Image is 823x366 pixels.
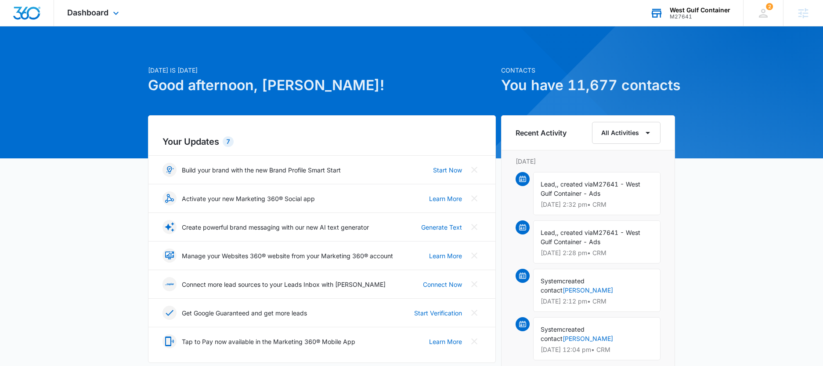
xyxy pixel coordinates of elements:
[541,229,557,236] span: Lead,
[433,165,462,175] a: Start Now
[557,229,593,236] span: , created via
[182,337,355,346] p: Tap to Pay now available in the Marketing 360® Mobile App
[670,7,730,14] div: account name
[429,194,462,203] a: Learn More
[541,277,585,294] span: created contact
[467,277,481,291] button: Close
[467,249,481,263] button: Close
[541,277,562,285] span: System
[182,251,393,260] p: Manage your Websites 360® website from your Marketing 360® account
[467,163,481,177] button: Close
[223,136,234,147] div: 7
[162,135,481,148] h2: Your Updates
[501,75,675,96] h1: You have 11,677 contacts
[182,280,386,289] p: Connect more lead sources to your Leads Inbox with [PERSON_NAME]
[766,3,773,10] div: notifications count
[182,194,315,203] p: Activate your new Marketing 360® Social app
[467,220,481,234] button: Close
[182,308,307,318] p: Get Google Guaranteed and get more leads
[467,306,481,320] button: Close
[429,337,462,346] a: Learn More
[541,201,653,208] p: [DATE] 2:32 pm • CRM
[467,334,481,348] button: Close
[563,286,613,294] a: [PERSON_NAME]
[516,157,661,166] p: [DATE]
[421,223,462,232] a: Generate Text
[541,326,585,342] span: created contact
[148,75,496,96] h1: Good afternoon, [PERSON_NAME]!
[541,180,557,188] span: Lead,
[516,128,567,138] h6: Recent Activity
[541,326,562,333] span: System
[429,251,462,260] a: Learn More
[67,8,108,17] span: Dashboard
[467,191,481,205] button: Close
[766,3,773,10] span: 2
[541,250,653,256] p: [DATE] 2:28 pm • CRM
[541,298,653,304] p: [DATE] 2:12 pm • CRM
[148,66,496,75] p: [DATE] is [DATE]
[563,335,613,342] a: [PERSON_NAME]
[423,280,462,289] a: Connect Now
[557,180,593,188] span: , created via
[670,14,730,20] div: account id
[414,308,462,318] a: Start Verification
[592,122,661,144] button: All Activities
[182,165,341,175] p: Build your brand with the new Brand Profile Smart Start
[541,347,653,353] p: [DATE] 12:04 pm • CRM
[501,66,675,75] p: Contacts
[182,223,369,232] p: Create powerful brand messaging with our new AI text generator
